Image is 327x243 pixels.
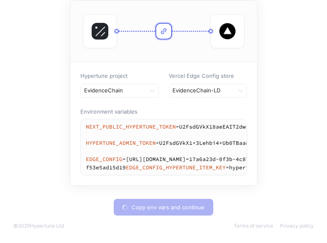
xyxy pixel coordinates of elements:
button: Copy env vars and continue [114,199,213,216]
div: © 2025 Hypertune Ltd [13,222,64,230]
p: Vercel Edge Config store [169,72,247,80]
p: Environment variables [80,108,247,116]
span: Copy env vars and continue [132,205,205,210]
a: Terms of service [234,223,273,229]
a: Privacy policy [280,223,314,229]
p: Hypertune project [80,72,159,80]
